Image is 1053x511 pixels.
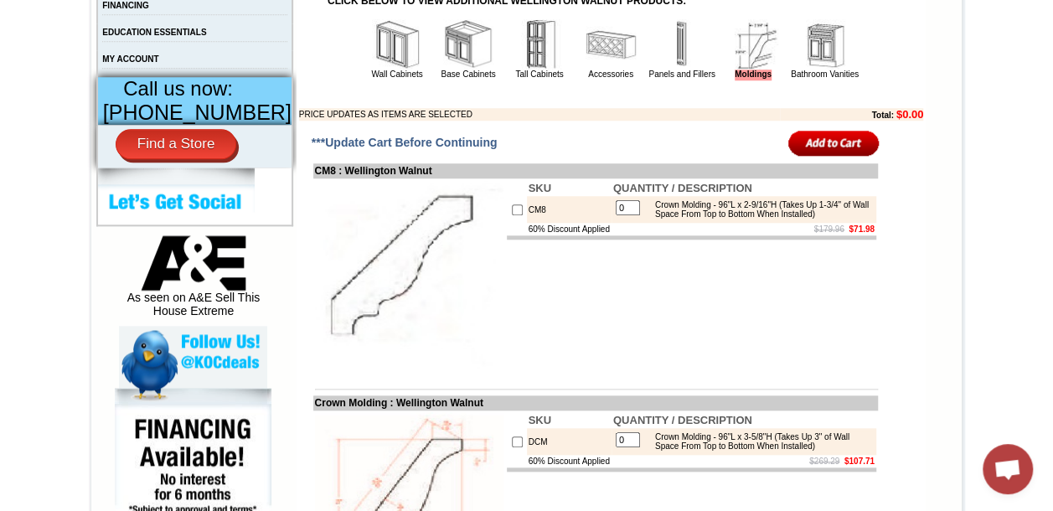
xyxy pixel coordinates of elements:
[19,3,136,17] a: Price Sheet View in PDF Format
[983,444,1033,494] div: Open chat
[312,136,498,149] span: ***Update Cart Before Continuing
[299,108,780,121] td: PRICE UPDATES AS ITEMS ARE SELECTED
[529,182,551,194] b: SKU
[219,76,261,93] td: Baycreek Gray
[163,47,166,48] img: spacer.gif
[588,70,633,79] a: Accessories
[307,47,309,48] img: spacer.gif
[896,108,924,121] b: $0.00
[799,19,849,70] img: Bathroom Vanities
[65,47,67,48] img: spacer.gif
[371,70,422,79] a: Wall Cabinets
[110,47,112,48] img: spacer.gif
[515,70,563,79] a: Tall Cabinets
[103,101,292,124] span: [PHONE_NUMBER]
[166,76,217,95] td: [PERSON_NAME] White Shaker
[647,432,872,451] div: Crown Molding - 96"L x 3-5/8"H (Takes Up 3" of Wall Space From Top to Bottom When Installed)
[814,225,844,234] s: $179.96
[216,47,219,48] img: spacer.gif
[527,196,612,223] td: CM8
[728,19,778,70] img: Moldings
[372,19,422,70] img: Wall Cabinets
[119,235,267,326] div: As seen on A&E Sell This House Extreme
[791,70,859,79] a: Bathroom Vanities
[844,457,875,466] b: $107.71
[309,76,352,93] td: Bellmonte Maple
[313,395,878,410] td: Crown Molding : Wellington Walnut
[527,455,612,467] td: 60% Discount Applied
[315,180,503,369] img: CM8
[514,19,565,70] img: Tall Cabinets
[809,457,839,466] s: $269.29
[102,28,206,37] a: EDUCATION ESSENTIALS
[647,200,872,219] div: Crown Molding - 96"L x 2-9/16"H (Takes Up 1-3/4" of Wall Space From Top to Bottom When Installed)
[529,414,551,426] b: SKU
[586,19,636,70] img: Accessories
[527,223,612,235] td: 60% Discount Applied
[648,70,715,79] a: Panels and Fillers
[102,1,149,10] a: FINANCING
[849,225,875,234] b: $71.98
[123,77,233,100] span: Call us now:
[67,76,110,93] td: Alabaster Shaker
[19,7,136,16] b: Price Sheet View in PDF Format
[735,70,772,80] a: Moldings
[613,414,752,426] b: QUANTITY / DESCRIPTION
[788,129,880,157] input: Add to Cart
[102,54,158,64] a: MY ACCOUNT
[443,19,493,70] img: Base Cabinets
[441,70,495,79] a: Base Cabinets
[116,129,237,159] a: Find a Store
[613,182,752,194] b: QUANTITY / DESCRIPTION
[313,163,878,178] td: CM8 : Wellington Walnut
[112,76,163,95] td: [PERSON_NAME] Yellow Walnut
[527,428,612,455] td: DCM
[3,4,16,18] img: pdf.png
[261,47,264,48] img: spacer.gif
[657,19,707,70] img: Panels and Fillers
[871,111,893,120] b: Total:
[264,76,307,95] td: Beachwood Oak Shaker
